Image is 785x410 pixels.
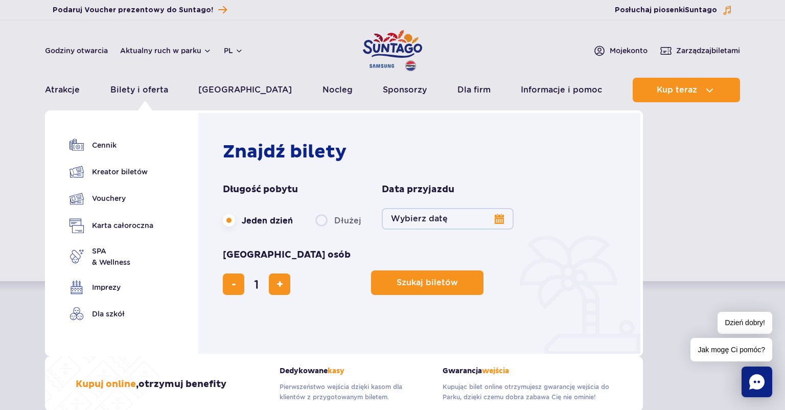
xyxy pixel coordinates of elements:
span: Długość pobytu [223,184,298,196]
span: kasy [328,367,344,375]
a: SPA& Wellness [70,245,153,268]
a: Dla szkół [70,307,153,321]
a: Zarządzajbiletami [660,44,740,57]
a: Informacje i pomoc [521,78,602,102]
strong: Gwarancja [443,367,612,375]
h3: , otrzymuj benefity [76,378,226,391]
span: Szukaj biletów [397,278,458,287]
a: Vouchery [70,191,153,206]
a: Cennik [70,138,153,152]
input: liczba biletów [244,272,269,297]
span: Jak mogę Ci pomóc? [690,338,772,361]
button: Szukaj biletów [371,270,483,295]
strong: Znajdź bilety [223,141,347,163]
button: usuń bilet [223,274,244,295]
span: [GEOGRAPHIC_DATA] osób [223,249,351,261]
a: Dla firm [457,78,491,102]
button: Aktualny ruch w parku [120,47,212,55]
label: Dłużej [315,210,361,231]
a: Nocleg [322,78,353,102]
span: wejścia [482,367,509,375]
button: pl [224,45,243,56]
span: Zarządzaj biletami [676,45,740,56]
div: Chat [742,367,772,397]
a: Imprezy [70,280,153,294]
a: [GEOGRAPHIC_DATA] [198,78,292,102]
button: Wybierz datę [382,208,514,230]
span: Kupuj online [76,378,136,390]
a: Sponsorzy [383,78,427,102]
span: Kup teraz [657,85,697,95]
strong: Dedykowane [280,367,427,375]
a: Kreator biletów [70,165,153,179]
a: Karta całoroczna [70,218,153,233]
span: Data przyjazdu [382,184,454,196]
a: Godziny otwarcia [45,45,108,56]
span: Moje konto [610,45,648,56]
form: Planowanie wizyty w Park of Poland [223,184,621,295]
a: Mojekonto [593,44,648,57]
label: Jeden dzień [223,210,293,231]
p: Pierwszeństwo wejścia dzięki kasom dla klientów z przygotowanym biletem. [280,382,427,402]
button: Kup teraz [633,78,740,102]
span: SPA & Wellness [92,245,130,268]
span: Dzień dobry! [718,312,772,334]
p: Kupując bilet online otrzymujesz gwarancję wejścia do Parku, dzięki czemu dobra zabawa Cię nie om... [443,382,612,402]
button: dodaj bilet [269,274,290,295]
a: Atrakcje [45,78,80,102]
a: Bilety i oferta [110,78,168,102]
